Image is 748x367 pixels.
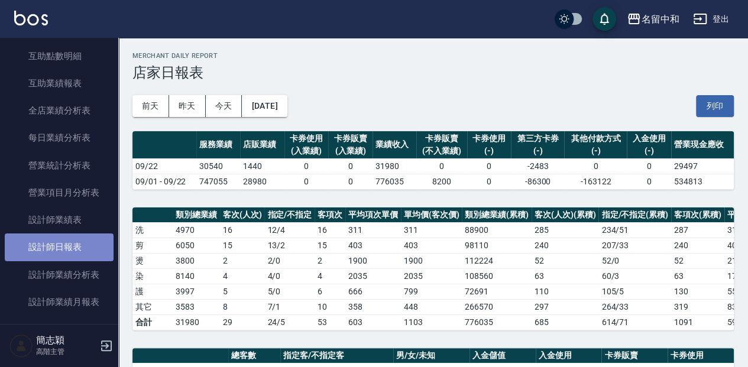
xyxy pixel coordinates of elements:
[532,253,599,268] td: 52
[132,268,173,284] td: 染
[173,299,220,314] td: 3583
[532,238,599,253] td: 240
[173,222,220,238] td: 4970
[532,284,599,299] td: 110
[220,268,265,284] td: 4
[264,314,315,330] td: 24/5
[470,145,508,157] div: (-)
[328,158,372,174] td: 0
[315,314,345,330] td: 53
[5,43,114,70] a: 互助點數明細
[196,174,240,189] td: 747055
[671,314,724,330] td: 1091
[173,207,220,223] th: 類別總業績
[36,334,96,346] h5: 簡志穎
[470,132,508,145] div: 卡券使用
[598,314,671,330] td: 614/71
[345,222,401,238] td: 311
[331,132,369,145] div: 卡券販賣
[345,284,401,299] td: 666
[132,95,169,117] button: 前天
[564,174,627,189] td: -163122
[331,145,369,157] div: (入業績)
[462,207,532,223] th: 類別總業績(累積)
[240,131,284,159] th: 店販業績
[169,95,206,117] button: 昨天
[514,145,561,157] div: (-)
[242,95,287,117] button: [DATE]
[641,12,679,27] div: 名留中和
[345,207,401,223] th: 平均項次單價
[132,299,173,314] td: 其它
[401,284,462,299] td: 799
[315,222,345,238] td: 16
[467,158,511,174] td: 0
[401,238,462,253] td: 403
[598,222,671,238] td: 234 / 51
[345,299,401,314] td: 358
[264,207,315,223] th: 指定/不指定
[598,284,671,299] td: 105 / 5
[630,132,668,145] div: 入金使用
[132,131,734,190] table: a dense table
[264,238,315,253] td: 13 / 2
[401,268,462,284] td: 2035
[598,299,671,314] td: 264 / 33
[132,253,173,268] td: 燙
[14,11,48,25] img: Logo
[5,288,114,316] a: 設計師業績月報表
[536,348,602,363] th: 入金使用
[284,158,328,174] td: 0
[598,207,671,223] th: 指定/不指定(累積)
[173,314,220,330] td: 31980
[132,174,196,189] td: 09/01 - 09/22
[132,222,173,238] td: 洗
[5,124,114,151] a: 每日業績分析表
[564,158,627,174] td: 0
[630,145,668,157] div: (-)
[345,238,401,253] td: 403
[696,95,734,117] button: 列印
[280,348,393,363] th: 指定客/不指定客
[511,174,564,189] td: -86300
[373,174,416,189] td: 776035
[5,179,114,206] a: 營業項目月分析表
[315,268,345,284] td: 4
[264,268,315,284] td: 4 / 0
[671,174,734,189] td: 534813
[419,145,464,157] div: (不入業績)
[567,145,624,157] div: (-)
[671,158,734,174] td: 29497
[373,158,416,174] td: 31980
[5,70,114,97] a: 互助業績報表
[5,97,114,124] a: 全店業績分析表
[567,132,624,145] div: 其他付款方式
[9,334,33,358] img: Person
[401,299,462,314] td: 448
[622,7,684,31] button: 名留中和
[462,299,532,314] td: 266570
[671,284,724,299] td: 130
[196,131,240,159] th: 服務業績
[671,253,724,268] td: 52
[220,207,265,223] th: 客次(人次)
[264,253,315,268] td: 2 / 0
[284,174,328,189] td: 0
[671,238,724,253] td: 240
[532,299,599,314] td: 297
[315,207,345,223] th: 客項次
[462,253,532,268] td: 112224
[393,348,469,363] th: 男/女/未知
[132,314,173,330] td: 合計
[373,131,416,159] th: 業績收入
[598,268,671,284] td: 60 / 3
[401,314,462,330] td: 1103
[345,268,401,284] td: 2035
[132,64,734,81] h3: 店家日報表
[173,284,220,299] td: 3997
[462,238,532,253] td: 98110
[416,174,467,189] td: 8200
[514,132,561,145] div: 第三方卡券
[627,174,671,189] td: 0
[469,348,536,363] th: 入金儲值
